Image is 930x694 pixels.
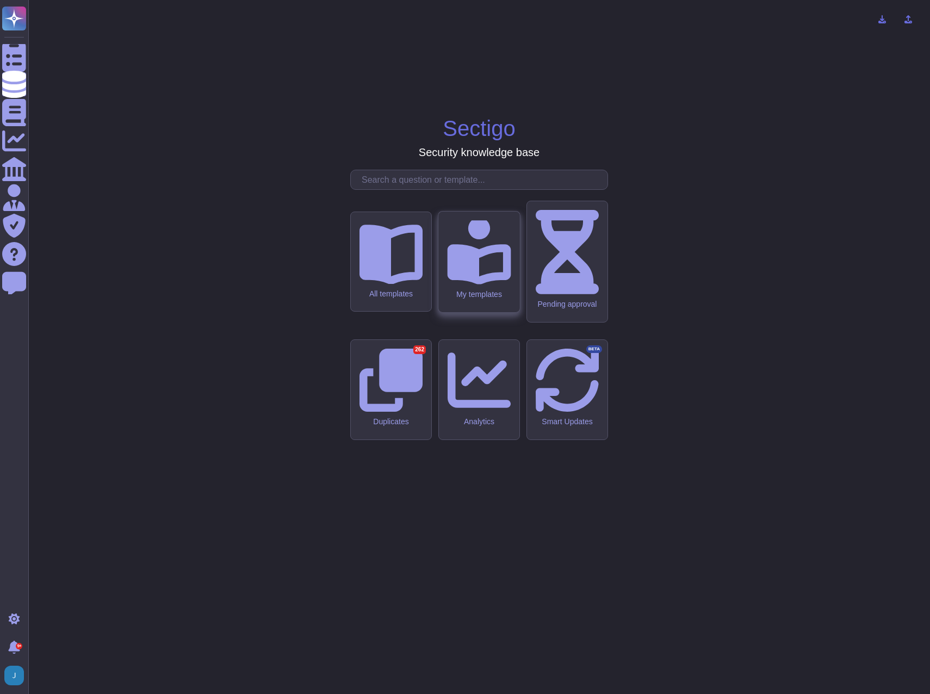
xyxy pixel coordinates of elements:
[448,417,511,426] div: Analytics
[413,345,426,354] div: 262
[356,170,607,189] input: Search a question or template...
[447,289,511,299] div: My templates
[359,417,423,426] div: Duplicates
[419,146,540,159] h3: Security knowledge base
[4,666,24,685] img: user
[536,417,599,426] div: Smart Updates
[2,664,32,687] button: user
[359,289,423,299] div: All templates
[16,643,22,649] div: 9+
[536,300,599,309] div: Pending approval
[586,345,602,353] div: BETA
[443,115,515,141] h1: Sectigo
